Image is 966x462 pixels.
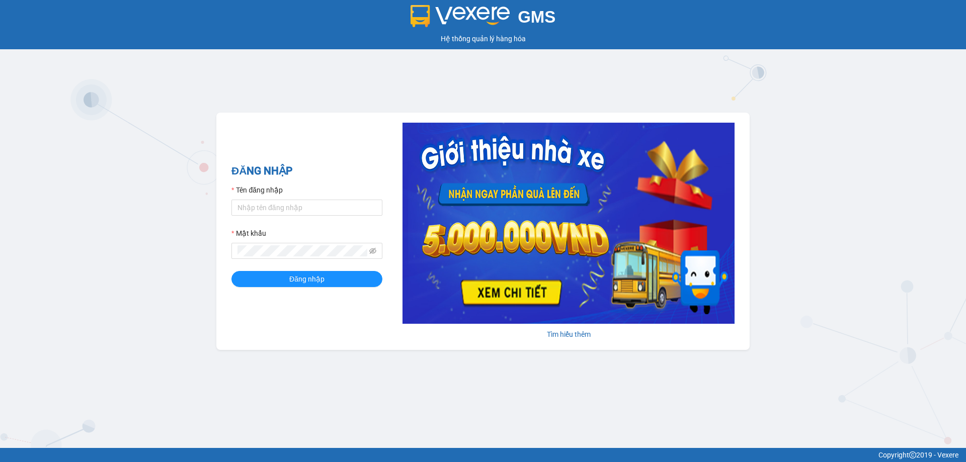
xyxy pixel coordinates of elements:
div: Tìm hiểu thêm [403,329,735,340]
label: Tên đăng nhập [231,184,283,196]
img: banner-0 [403,123,735,324]
input: Mật khẩu [237,245,367,256]
span: eye-invisible [369,247,376,254]
span: copyright [909,451,916,458]
div: Hệ thống quản lý hàng hóa [3,33,963,44]
a: GMS [411,15,556,23]
h2: ĐĂNG NHẬP [231,163,382,179]
input: Tên đăng nhập [231,200,382,216]
span: Đăng nhập [289,273,325,285]
label: Mật khẩu [231,228,266,239]
div: Copyright 2019 - Vexere [8,449,958,460]
button: Đăng nhập [231,271,382,287]
img: logo 2 [411,5,510,27]
span: GMS [518,8,555,26]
